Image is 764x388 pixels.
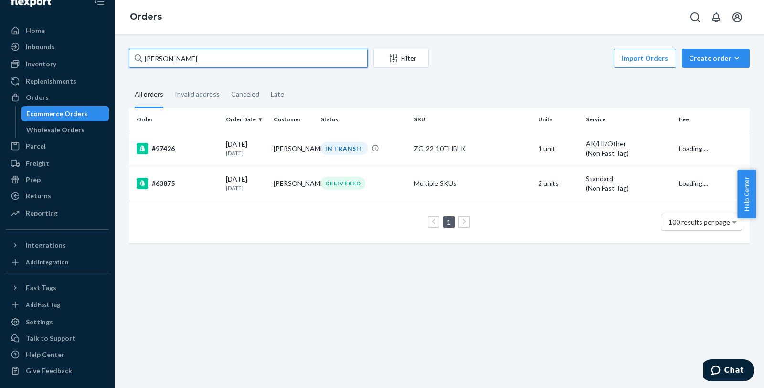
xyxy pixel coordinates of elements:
[26,191,51,201] div: Returns
[226,149,266,157] p: [DATE]
[26,258,68,266] div: Add Integration
[6,172,109,187] a: Prep
[373,49,429,68] button: Filter
[137,143,218,154] div: #97426
[6,23,109,38] a: Home
[26,59,56,69] div: Inventory
[175,82,220,107] div: Invalid address
[6,205,109,221] a: Reporting
[122,3,170,31] ol: breadcrumbs
[6,156,109,171] a: Freight
[226,140,266,157] div: [DATE]
[682,49,750,68] button: Create order
[586,183,671,193] div: (Non Fast Tag)
[6,74,109,89] a: Replenishments
[26,159,49,168] div: Freight
[135,82,163,108] div: All orders
[317,108,410,131] th: Status
[614,49,676,68] button: Import Orders
[410,108,534,131] th: SKU
[226,174,266,192] div: [DATE]
[703,359,754,383] iframe: To enrich screen reader interactions, please activate Accessibility in Grammarly extension settings
[26,93,49,102] div: Orders
[321,177,365,190] div: DELIVERED
[6,139,109,154] a: Parcel
[26,350,64,359] div: Help Center
[445,218,453,226] a: Page 1 is your current page
[534,166,582,201] td: 2 units
[6,314,109,330] a: Settings
[26,175,41,184] div: Prep
[6,331,109,346] button: Talk to Support
[728,8,747,27] button: Open account menu
[26,301,60,309] div: Add Fast Tag
[26,283,56,292] div: Fast Tags
[6,299,109,311] a: Add Fast Tag
[129,108,222,131] th: Order
[414,144,531,153] div: ZG-22-10THBLK
[130,11,162,22] a: Orders
[26,76,76,86] div: Replenishments
[21,106,109,121] a: Ecommerce Orders
[586,139,671,149] p: AK/HI/Other
[129,49,368,68] input: Search orders
[274,115,314,123] div: Customer
[6,39,109,54] a: Inbounds
[675,166,750,201] td: Loading....
[534,131,582,166] td: 1 unit
[26,26,45,35] div: Home
[675,131,750,166] td: Loading....
[271,82,284,107] div: Late
[374,54,428,63] div: Filter
[586,149,671,158] div: (Non Fast Tag)
[6,188,109,204] a: Returns
[137,178,218,189] div: #63875
[26,42,55,52] div: Inbounds
[6,363,109,378] button: Give Feedback
[231,82,259,107] div: Canceled
[6,280,109,295] button: Fast Tags
[270,166,318,201] td: [PERSON_NAME]
[686,8,705,27] button: Open Search Box
[6,257,109,268] a: Add Integration
[675,108,750,131] th: Fee
[26,366,72,376] div: Give Feedback
[410,166,534,201] td: Multiple SKUs
[26,109,87,119] div: Ecommerce Orders
[21,122,109,138] a: Wholesale Orders
[6,56,109,72] a: Inventory
[26,125,85,135] div: Wholesale Orders
[26,208,58,218] div: Reporting
[270,131,318,166] td: [PERSON_NAME]
[222,108,270,131] th: Order Date
[226,184,266,192] p: [DATE]
[668,218,730,226] span: 100 results per page
[707,8,726,27] button: Open notifications
[26,141,46,151] div: Parcel
[534,108,582,131] th: Units
[6,90,109,105] a: Orders
[6,347,109,362] a: Help Center
[6,237,109,253] button: Integrations
[321,142,368,155] div: IN TRANSIT
[582,108,675,131] th: Service
[26,334,75,343] div: Talk to Support
[586,174,671,183] p: Standard
[737,170,756,218] button: Help Center
[689,54,743,63] div: Create order
[26,317,53,327] div: Settings
[26,240,66,250] div: Integrations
